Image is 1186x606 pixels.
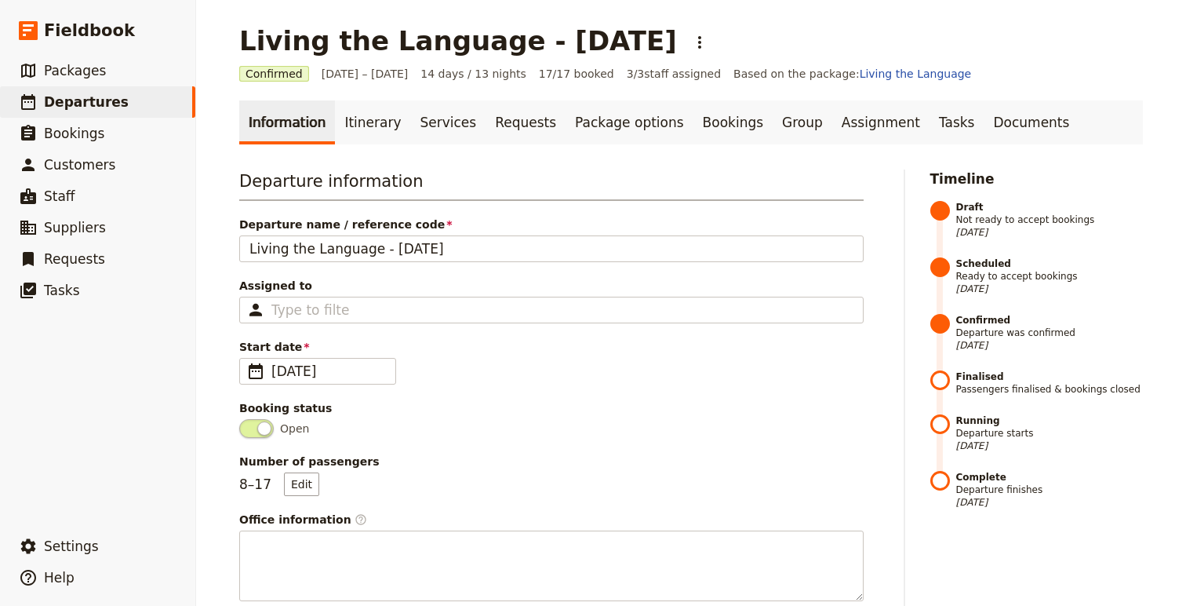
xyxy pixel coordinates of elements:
a: Itinerary [335,100,410,144]
span: Suppliers [44,220,106,235]
span: Departure starts [956,414,1144,452]
span: ​ [355,513,367,526]
p: 8 – 17 [239,473,319,496]
button: Number of passengers8–17 [284,473,319,496]
span: [DATE] – [DATE] [322,66,409,82]
span: 3 / 3 staff assigned [627,66,721,82]
a: Assignment [832,100,930,144]
span: Departure was confirmed [956,314,1144,352]
a: Tasks [930,100,984,144]
span: Help [44,570,75,586]
a: Documents [984,100,1079,144]
span: Based on the package: [733,66,971,82]
a: Package options [566,100,693,144]
h1: Living the Language - [DATE] [239,25,677,57]
span: Start date [239,339,864,355]
a: Living the Language [860,68,972,80]
span: [DATE] [956,440,1144,452]
span: Staff [44,188,75,204]
strong: Scheduled [956,257,1144,270]
span: ​ [246,362,265,381]
strong: Complete [956,471,1144,484]
input: Departure name / reference code [239,235,864,262]
span: Bookings [44,126,104,141]
strong: Finalised [956,371,1144,383]
a: Requests [486,100,566,144]
textarea: Office information​ [239,531,864,601]
a: Group [773,100,832,144]
span: Confirmed [239,66,309,82]
span: Fieldbook [44,19,135,42]
a: Bookings [693,100,773,144]
span: Office information [239,512,864,528]
span: Packages [44,63,106,78]
span: Not ready to accept bookings [956,201,1144,239]
span: Departures [44,94,129,110]
span: 17/17 booked [539,66,614,82]
span: Assigned to [239,278,864,294]
span: Number of passengers [239,454,864,469]
span: [DATE] [271,362,386,381]
span: Departure name / reference code [239,217,864,232]
strong: Confirmed [956,314,1144,327]
strong: Draft [956,201,1144,214]
span: [DATE] [956,496,1144,509]
input: Assigned to [271,301,350,319]
span: Ready to accept bookings [956,257,1144,295]
span: Passengers finalised & bookings closed [956,371,1144,396]
span: Requests [44,251,105,267]
a: Services [411,100,486,144]
button: Actions [686,29,713,56]
h3: Departure information [239,170,864,201]
span: Settings [44,538,99,554]
span: Tasks [44,283,80,298]
strong: Running [956,414,1144,427]
span: Departure finishes [956,471,1144,509]
div: Booking status [239,400,864,416]
a: Information [239,100,335,144]
span: Customers [44,157,115,173]
span: 14 days / 13 nights [420,66,526,82]
span: [DATE] [956,226,1144,239]
span: [DATE] [956,339,1144,352]
h2: Timeline [930,170,1144,188]
span: [DATE] [956,283,1144,295]
span: Open [280,421,309,436]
